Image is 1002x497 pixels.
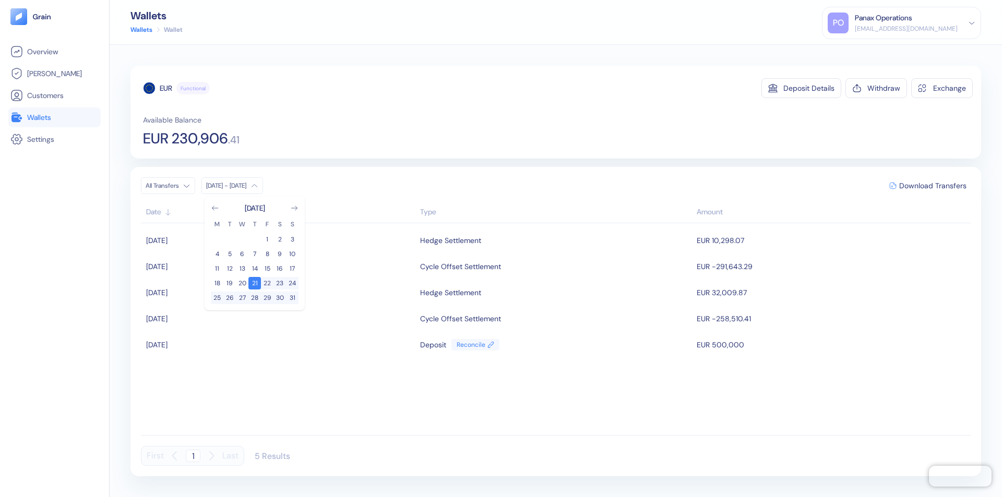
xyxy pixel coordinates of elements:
button: 27 [236,292,248,304]
button: 4 [211,248,223,260]
a: Wallets [130,25,152,34]
span: Available Balance [143,115,201,125]
th: Thursday [248,220,261,229]
button: 8 [261,248,273,260]
div: Deposit Details [783,84,834,92]
div: Deposit [420,336,446,354]
td: EUR -258,510.41 [694,306,971,332]
div: Hedge Settlement [420,232,481,249]
button: 5 [223,248,236,260]
button: 13 [236,262,248,275]
button: 15 [261,262,273,275]
span: Customers [27,90,64,101]
button: 12 [223,262,236,275]
button: Last [222,446,238,466]
button: [DATE] - [DATE] [201,177,263,194]
div: 5 Results [255,451,290,462]
th: Tuesday [223,220,236,229]
button: 6 [236,248,248,260]
a: Overview [10,45,99,58]
button: 7 [248,248,261,260]
a: Customers [10,89,99,102]
button: 26 [223,292,236,304]
th: Friday [261,220,273,229]
button: Go to next month [290,204,299,212]
button: 31 [286,292,299,304]
div: Sort ascending [420,207,691,217]
div: Hedge Settlement [420,284,481,301]
button: 9 [273,248,286,260]
span: Settings [27,134,54,144]
button: 1 [261,233,273,246]
button: 28 [248,292,261,304]
div: Sort ascending [146,207,415,217]
button: 25 [211,292,223,304]
div: Cycle Offset Settlement [420,258,501,275]
div: [DATE] [245,203,265,213]
button: 19 [223,277,236,289]
button: 24 [286,277,299,289]
span: Wallets [27,112,51,123]
div: Exchange [933,84,966,92]
button: 10 [286,248,299,260]
div: EUR [160,83,172,93]
th: Sunday [286,220,299,229]
div: Withdraw [867,84,900,92]
button: 29 [261,292,273,304]
td: [DATE] [141,227,417,253]
button: 18 [211,277,223,289]
td: EUR 500,000 [694,332,971,358]
td: EUR 32,009.87 [694,280,971,306]
img: logo-tablet-V2.svg [10,8,27,25]
div: Cycle Offset Settlement [420,310,501,328]
div: Panax Operations [855,13,912,23]
td: [DATE] [141,280,417,306]
div: Sort descending [697,207,965,217]
button: Download Transfers [885,178,971,193]
button: Exchange [911,78,973,98]
td: [DATE] [141,332,417,358]
td: [DATE] [141,306,417,332]
span: . 41 [228,135,240,145]
div: [EMAIL_ADDRESS][DOMAIN_NAME] [855,24,958,33]
button: 14 [248,262,261,275]
a: Settings [10,133,99,146]
button: Deposit Details [761,78,841,98]
span: Download Transfers [899,182,967,189]
button: 16 [273,262,286,275]
a: Wallets [10,111,99,124]
button: 30 [273,292,286,304]
span: [PERSON_NAME] [27,68,82,79]
img: logo [32,13,52,20]
div: Wallets [130,10,183,21]
td: EUR 10,298.07 [694,227,971,253]
button: First [147,446,164,466]
button: Withdraw [845,78,907,98]
div: [DATE] - [DATE] [206,181,246,190]
th: Saturday [273,220,286,229]
button: 20 [236,277,248,289]
button: 17 [286,262,299,275]
td: [DATE] [141,253,417,280]
th: Wednesday [236,220,248,229]
button: 23 [273,277,286,289]
span: EUR 230,906 [143,131,228,146]
button: 2 [273,233,286,246]
button: 22 [261,277,273,289]
a: [PERSON_NAME] [10,67,99,80]
span: Functional [181,84,206,92]
button: 11 [211,262,223,275]
button: 21 [248,277,261,289]
td: EUR -291,643.29 [694,253,971,280]
th: Monday [211,220,223,229]
a: Reconcile [451,339,499,350]
button: 3 [286,233,299,246]
iframe: Chatra live chat [929,466,992,487]
span: Overview [27,46,58,57]
button: Go to previous month [211,204,219,212]
div: PO [828,13,849,33]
